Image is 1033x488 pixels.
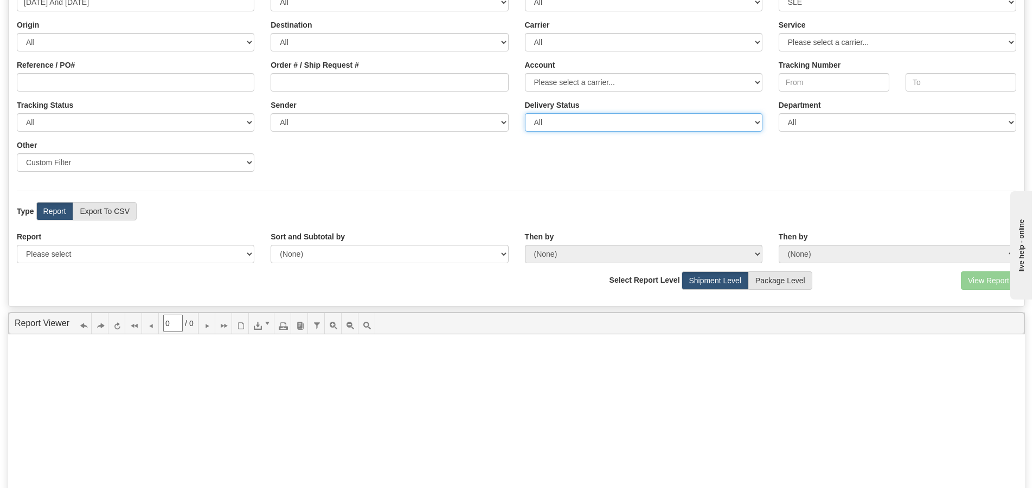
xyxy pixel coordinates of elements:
[271,231,345,242] label: Sort and Subtotal by
[961,271,1016,290] button: View Report
[15,318,69,328] a: Report Viewer
[609,275,680,285] label: Select Report Level
[779,60,840,70] label: Tracking Number
[17,231,41,242] label: Report
[8,9,100,17] div: live help - online
[1008,188,1032,299] iframe: chat widget
[779,100,821,110] label: Department
[748,271,812,290] label: Package Level
[17,60,75,70] label: Reference / PO#
[36,202,73,220] label: Report
[17,140,37,151] label: Other
[779,19,806,30] label: Service
[271,19,312,30] label: Destination
[525,60,555,70] label: Account
[682,271,748,290] label: Shipment Level
[271,100,296,110] label: Sender
[525,19,550,30] label: Carrier
[73,202,137,220] label: Export To CSV
[189,318,194,329] span: 0
[779,73,889,92] input: From
[17,19,39,30] label: Origin
[525,113,762,132] select: Please ensure data set in report has been RECENTLY tracked from your Shipment History
[17,100,73,110] label: Tracking Status
[271,60,359,70] label: Order # / Ship Request #
[185,318,187,329] span: /
[779,231,808,242] label: Then by
[17,206,34,217] label: Type
[906,73,1016,92] input: To
[525,231,554,242] label: Then by
[525,100,580,110] label: Please ensure data set in report has been RECENTLY tracked from your Shipment History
